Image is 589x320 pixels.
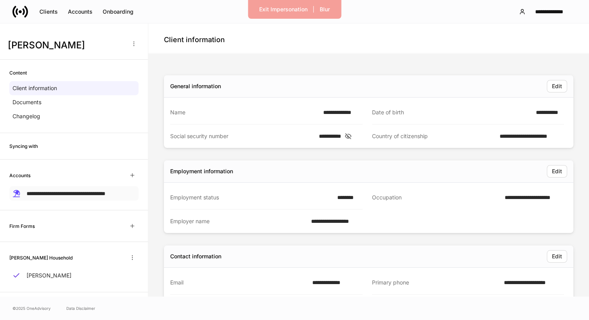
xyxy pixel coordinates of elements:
[8,39,125,52] h3: [PERSON_NAME]
[170,194,333,201] div: Employment status
[372,279,500,286] div: Primary phone
[170,217,306,225] div: Employer name
[170,252,221,260] div: Contact information
[12,98,41,106] p: Documents
[164,35,225,44] h4: Client information
[170,132,314,140] div: Social security number
[39,8,58,16] div: Clients
[320,5,330,13] div: Blur
[68,8,93,16] div: Accounts
[547,250,567,263] button: Edit
[552,82,562,90] div: Edit
[103,8,133,16] div: Onboarding
[547,80,567,92] button: Edit
[170,167,233,175] div: Employment information
[9,81,139,95] a: Client information
[552,167,562,175] div: Edit
[547,165,567,178] button: Edit
[12,84,57,92] p: Client information
[27,272,71,279] p: [PERSON_NAME]
[170,279,308,286] div: Email
[98,5,139,18] button: Onboarding
[254,3,313,16] button: Exit Impersonation
[9,268,139,283] a: [PERSON_NAME]
[9,172,30,179] h6: Accounts
[9,109,139,123] a: Changelog
[9,95,139,109] a: Documents
[259,5,308,13] div: Exit Impersonation
[372,132,495,140] div: Country of citizenship
[552,252,562,260] div: Edit
[170,82,221,90] div: General information
[9,254,73,261] h6: [PERSON_NAME] Household
[9,69,27,76] h6: Content
[9,142,38,150] h6: Syncing with
[63,5,98,18] button: Accounts
[170,108,319,116] div: Name
[315,3,335,16] button: Blur
[12,112,40,120] p: Changelog
[34,5,63,18] button: Clients
[9,222,35,230] h6: Firm Forms
[12,305,51,311] span: © 2025 OneAdvisory
[372,194,500,202] div: Occupation
[66,305,95,311] a: Data Disclaimer
[372,108,531,116] div: Date of birth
